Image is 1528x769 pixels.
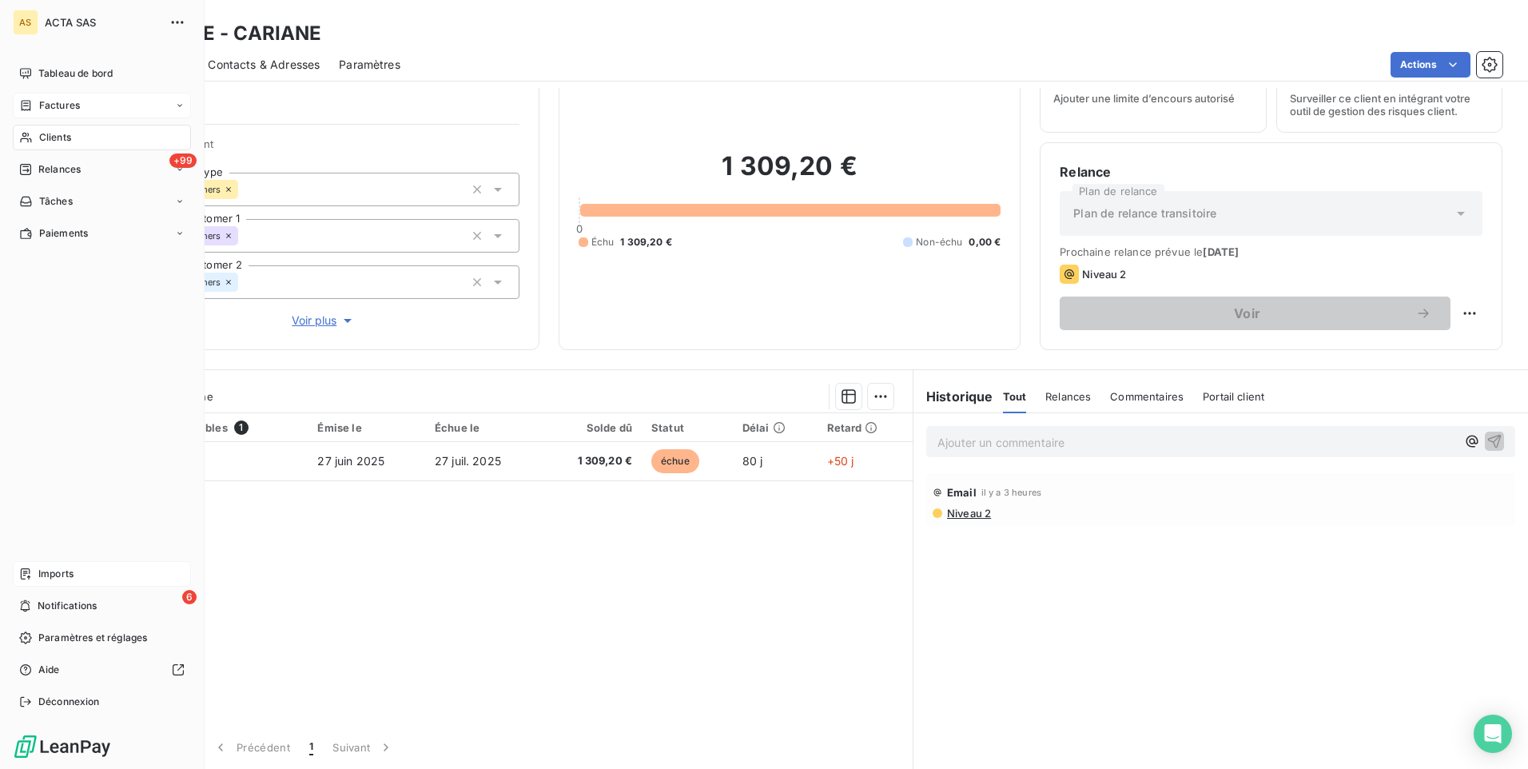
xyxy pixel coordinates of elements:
span: Notifications [38,599,97,613]
span: Factures [39,98,80,113]
a: Aide [13,657,191,683]
span: Voir plus [292,313,356,329]
div: Open Intercom Messenger [1474,715,1512,753]
span: Imports [38,567,74,581]
span: Tout [1003,390,1027,403]
div: Retard [827,421,904,434]
input: Ajouter une valeur [238,275,251,289]
h3: ARIANE - CARIANE [141,19,321,48]
span: il y a 3 heures [981,488,1041,497]
span: Relances [1045,390,1091,403]
span: ACTA SAS [45,16,160,29]
span: Niveau 2 [945,507,991,520]
span: Clients [39,130,71,145]
span: 1 309,20 € [620,235,672,249]
div: Pièces comptables [128,420,298,435]
span: +50 j [827,454,854,468]
span: Voir [1079,307,1415,320]
div: Émise le [317,421,416,434]
span: Paramètres [339,57,400,73]
span: 0 [576,222,583,235]
span: Propriétés Client [129,137,519,160]
span: Paramètres et réglages [38,631,147,645]
button: Voir [1060,297,1450,330]
span: 0,00 € [969,235,1001,249]
span: échue [651,449,699,473]
span: +99 [169,153,197,168]
span: 27 juil. 2025 [435,454,501,468]
h6: Relance [1060,162,1482,181]
button: 1 [300,731,323,764]
span: Commentaires [1110,390,1184,403]
span: Non-échu [916,235,962,249]
div: AS [13,10,38,35]
input: Ajouter une valeur [238,182,251,197]
button: Actions [1391,52,1470,78]
span: Prochaine relance prévue le [1060,245,1482,258]
span: Email [947,486,977,499]
span: 1 [234,420,249,435]
img: Logo LeanPay [13,734,112,759]
span: Surveiller ce client en intégrant votre outil de gestion des risques client. [1290,92,1489,118]
span: Aide [38,663,60,677]
span: [DATE] [1203,245,1239,258]
span: 6 [182,590,197,604]
span: Contacts & Adresses [208,57,320,73]
span: Plan de relance transitoire [1073,205,1216,221]
span: Paiements [39,226,88,241]
h2: 1 309,20 € [579,150,1001,198]
span: Relances [38,162,81,177]
div: Délai [742,421,808,434]
button: Précédent [203,731,300,764]
span: Portail client [1203,390,1264,403]
span: Tâches [39,194,73,209]
span: 27 juin 2025 [317,454,384,468]
button: Voir plus [129,312,519,329]
div: Échue le [435,421,531,434]
button: Suivant [323,731,404,764]
span: Déconnexion [38,695,100,709]
div: Solde dû [551,421,632,434]
span: Tableau de bord [38,66,113,81]
span: 1 309,20 € [551,453,632,469]
div: Statut [651,421,723,434]
span: Niveau 2 [1082,268,1126,281]
span: Ajouter une limite d’encours autorisé [1053,92,1235,105]
span: Échu [591,235,615,249]
span: 80 j [742,454,763,468]
span: 1 [309,739,313,755]
input: Ajouter une valeur [238,229,251,243]
h6: Historique [913,387,993,406]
